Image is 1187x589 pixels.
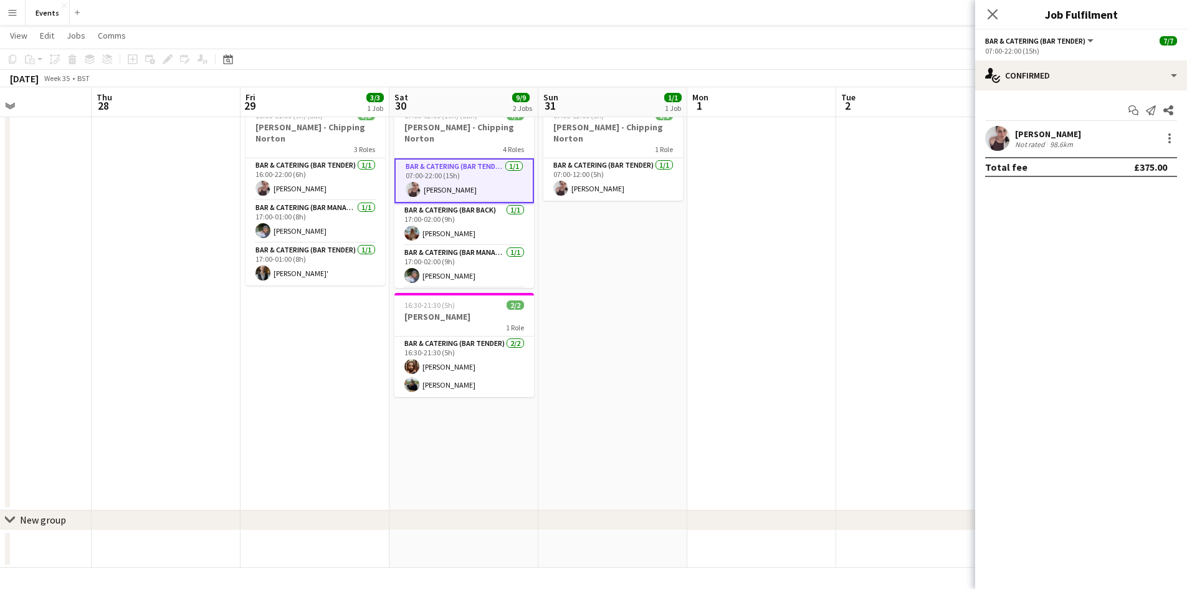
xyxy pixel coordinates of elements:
span: 1 Role [655,145,673,154]
span: 9/9 [512,93,530,102]
span: 1 [690,98,708,113]
div: 98.6km [1047,140,1075,149]
span: 1 Role [506,323,524,332]
span: 2 [839,98,856,113]
div: Confirmed [975,60,1187,90]
span: Mon [692,92,708,103]
div: £375.00 [1134,161,1167,173]
h3: [PERSON_NAME] - Chipping Norton [394,122,534,144]
app-card-role: Bar & Catering (Bar Tender)1/107:00-22:00 (15h)[PERSON_NAME] [394,158,534,203]
span: Fri [246,92,255,103]
span: Comms [98,30,126,41]
div: 1 Job [665,103,681,113]
span: Edit [40,30,54,41]
span: Thu [97,92,112,103]
h3: Job Fulfilment [975,6,1187,22]
span: Week 35 [41,74,72,83]
div: Not rated [1015,140,1047,149]
a: Comms [93,27,131,44]
span: Sat [394,92,408,103]
span: View [10,30,27,41]
app-job-card: 07:00-12:00 (5h)1/1[PERSON_NAME] - Chipping Norton1 RoleBar & Catering (Bar Tender)1/107:00-12:00... [543,103,683,201]
div: [PERSON_NAME] [1015,128,1081,140]
span: 7/7 [1160,36,1177,45]
app-job-card: 16:00-01:00 (9h) (Sat)3/3[PERSON_NAME] - Chipping Norton3 RolesBar & Catering (Bar Tender)1/116:0... [246,103,385,285]
span: 29 [244,98,255,113]
h3: [PERSON_NAME] - Chipping Norton [246,122,385,144]
span: Tue [841,92,856,103]
div: New group [20,514,66,526]
span: Jobs [67,30,85,41]
span: 4 Roles [503,145,524,154]
div: 1 Job [367,103,383,113]
h3: [PERSON_NAME] - Chipping Norton [543,122,683,144]
span: 3 Roles [354,145,375,154]
app-card-role: Bar & Catering (Bar Manager)1/117:00-01:00 (8h)[PERSON_NAME] [246,201,385,243]
span: 2/2 [507,300,524,310]
app-card-role: Bar & Catering (Bar Tender)1/117:00-01:00 (8h)[PERSON_NAME]' [246,243,385,285]
span: Bar & Catering (Bar Tender) [985,36,1085,45]
span: 1/1 [664,93,682,102]
button: Events [26,1,70,25]
a: View [5,27,32,44]
span: 30 [393,98,408,113]
div: Total fee [985,161,1027,173]
div: 07:00-22:00 (15h) [985,46,1177,55]
button: Bar & Catering (Bar Tender) [985,36,1095,45]
app-job-card: 07:00-02:00 (19h) (Sun)7/7[PERSON_NAME] - Chipping Norton4 RolesBar & Catering (Bar Tender)1/107:... [394,103,534,288]
span: 3/3 [366,93,384,102]
app-card-role: Bar & Catering (Bar Manager)1/117:00-02:00 (9h)[PERSON_NAME] [394,246,534,288]
div: BST [77,74,90,83]
app-card-role: Bar & Catering (Bar Tender)1/107:00-12:00 (5h)[PERSON_NAME] [543,158,683,201]
span: 31 [541,98,558,113]
app-card-role: Bar & Catering (Bar Tender)1/116:00-22:00 (6h)[PERSON_NAME] [246,158,385,201]
div: 2 Jobs [513,103,532,113]
app-card-role: Bar & Catering (Bar Tender)2/216:30-21:30 (5h)[PERSON_NAME][PERSON_NAME] [394,337,534,397]
div: [DATE] [10,72,39,85]
a: Jobs [62,27,90,44]
app-job-card: 16:30-21:30 (5h)2/2[PERSON_NAME]1 RoleBar & Catering (Bar Tender)2/216:30-21:30 (5h)[PERSON_NAME]... [394,293,534,397]
h3: [PERSON_NAME] [394,311,534,322]
a: Edit [35,27,59,44]
span: 16:30-21:30 (5h) [404,300,455,310]
app-card-role: Bar & Catering (Bar Back)1/117:00-02:00 (9h)[PERSON_NAME] [394,203,534,246]
span: 28 [95,98,112,113]
span: Sun [543,92,558,103]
